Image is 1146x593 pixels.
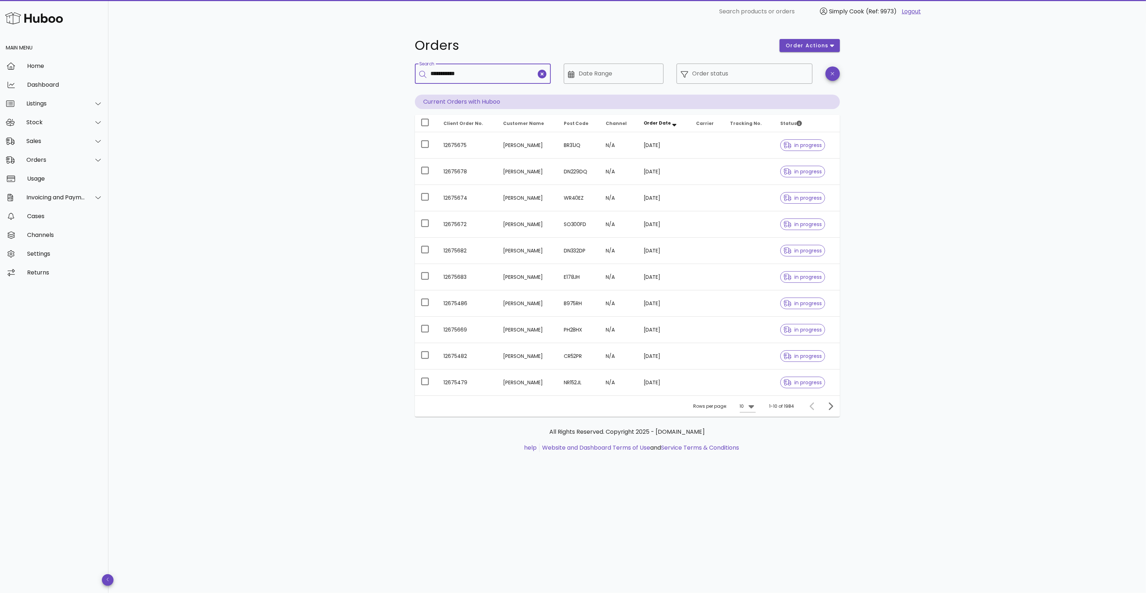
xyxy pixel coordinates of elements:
div: 10 [740,403,744,410]
td: [PERSON_NAME] [497,317,558,343]
h1: Orders [415,39,771,52]
td: [PERSON_NAME] [497,369,558,395]
td: [DATE] [638,343,691,369]
td: BR31JQ [558,132,600,159]
td: N/A [600,264,638,290]
span: Post Code [564,120,589,126]
td: SO300FD [558,211,600,238]
div: Invoicing and Payments [26,194,85,201]
div: Returns [27,269,103,276]
td: N/A [600,317,638,343]
a: Website and Dashboard Terms of Use [542,443,650,452]
a: Service Terms & Conditions [661,443,739,452]
p: All Rights Reserved. Copyright 2025 - [DOMAIN_NAME] [421,428,834,436]
td: [DATE] [638,290,691,317]
td: B975RH [558,290,600,317]
div: 1-10 of 1984 [769,403,794,410]
td: [DATE] [638,132,691,159]
span: in progress [784,195,822,200]
span: in progress [784,143,822,148]
td: [DATE] [638,211,691,238]
span: in progress [784,222,822,227]
div: Stock [26,119,85,126]
td: 12675669 [438,317,497,343]
td: N/A [600,159,638,185]
td: [DATE] [638,185,691,211]
div: Home [27,62,103,69]
a: help [524,443,537,452]
span: Carrier [696,120,714,126]
span: Customer Name [503,120,544,126]
td: DN332DP [558,238,600,264]
td: N/A [600,343,638,369]
td: [DATE] [638,317,691,343]
button: order actions [780,39,840,52]
td: 12675672 [438,211,497,238]
div: Rows per page: [694,396,756,417]
td: [PERSON_NAME] [497,264,558,290]
div: Cases [27,213,103,220]
td: 12675675 [438,132,497,159]
th: Client Order No. [438,115,497,132]
span: Channel [606,120,627,126]
td: N/A [600,369,638,395]
img: Huboo Logo [5,10,63,26]
span: in progress [784,248,822,253]
span: in progress [784,354,822,359]
td: N/A [600,132,638,159]
div: Dashboard [27,81,103,88]
span: Client Order No. [444,120,484,126]
td: 12675486 [438,290,497,317]
div: Orders [26,156,85,163]
td: 12675682 [438,238,497,264]
button: Next page [824,400,837,413]
span: (Ref: 9973) [866,7,897,16]
td: 12675683 [438,264,497,290]
span: Status [780,120,802,126]
th: Order Date: Sorted descending. Activate to remove sorting. [638,115,691,132]
td: [PERSON_NAME] [497,185,558,211]
th: Tracking No. [724,115,774,132]
span: order actions [785,42,829,49]
th: Status [774,115,840,132]
td: [PERSON_NAME] [497,238,558,264]
td: [DATE] [638,369,691,395]
td: [DATE] [638,264,691,290]
label: Search [419,61,434,67]
span: Simply Cook [829,7,864,16]
td: N/A [600,185,638,211]
td: PH28HX [558,317,600,343]
td: DN229DQ [558,159,600,185]
td: E178JH [558,264,600,290]
span: in progress [784,169,822,174]
div: Sales [26,138,85,144]
td: [PERSON_NAME] [497,159,558,185]
td: 12675482 [438,343,497,369]
div: Channels [27,231,103,238]
td: [PERSON_NAME] [497,343,558,369]
span: in progress [784,274,822,280]
td: N/A [600,290,638,317]
td: 12675674 [438,185,497,211]
th: Carrier [690,115,724,132]
th: Customer Name [497,115,558,132]
td: [DATE] [638,238,691,264]
td: 12675479 [438,369,497,395]
span: in progress [784,380,822,385]
td: N/A [600,211,638,238]
span: Tracking No. [730,120,762,126]
td: 12675678 [438,159,497,185]
span: Order Date [644,120,671,126]
td: WR40EZ [558,185,600,211]
span: in progress [784,301,822,306]
button: clear icon [538,70,546,78]
td: [PERSON_NAME] [497,290,558,317]
td: CR52PR [558,343,600,369]
td: [PERSON_NAME] [497,132,558,159]
th: Post Code [558,115,600,132]
div: Listings [26,100,85,107]
span: in progress [784,327,822,332]
div: Usage [27,175,103,182]
li: and [540,443,739,452]
div: Settings [27,250,103,257]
